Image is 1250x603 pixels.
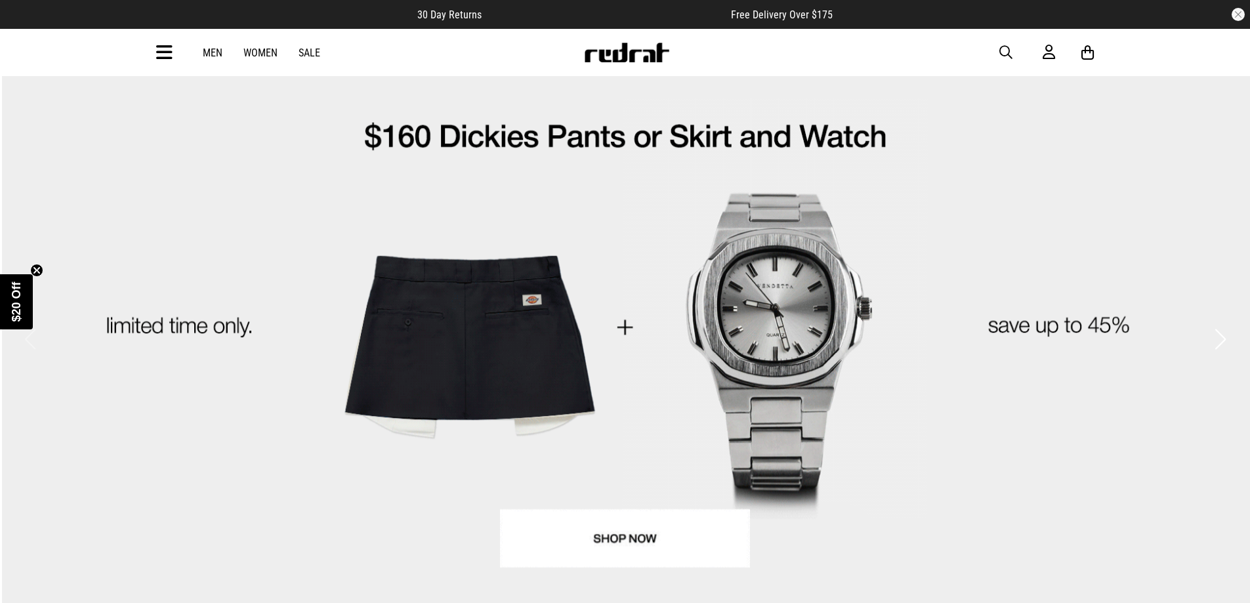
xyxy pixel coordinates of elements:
[30,264,43,277] button: Close teaser
[417,9,482,21] span: 30 Day Returns
[21,325,39,354] button: Previous slide
[299,47,320,59] a: Sale
[583,43,670,62] img: Redrat logo
[10,281,23,322] span: $20 Off
[1211,325,1229,354] button: Next slide
[203,47,222,59] a: Men
[508,8,705,21] iframe: Customer reviews powered by Trustpilot
[243,47,278,59] a: Women
[731,9,833,21] span: Free Delivery Over $175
